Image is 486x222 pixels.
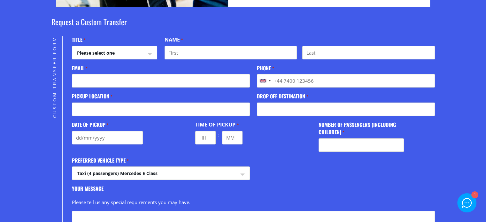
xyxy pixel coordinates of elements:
div: Please tell us any special requirements you may have. [72,195,435,211]
label: Preferred vehicle type [72,157,128,164]
input: MM [222,131,243,144]
label: Pickup location [72,93,112,100]
label: Number of passengers (including children) [319,121,404,135]
label: Date of Pickup [72,121,108,128]
input: +44 7400 123456 [257,74,435,88]
input: Last [302,46,435,59]
label: Your message [72,185,104,192]
label: Title [72,36,85,43]
label: Phone [257,65,274,72]
input: dd/mm/yyyy [72,131,143,144]
label: Email [72,65,87,72]
div: Selected country [257,74,273,87]
div: 1 [471,192,478,198]
input: First [165,46,297,59]
div: : [216,131,222,140]
input: HH [195,131,216,144]
label: Drop off destination [257,93,308,100]
legend: Name [165,36,183,43]
legend: Time of Pickup [195,121,239,128]
h2: Request a Custom Transfer [51,16,435,36]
